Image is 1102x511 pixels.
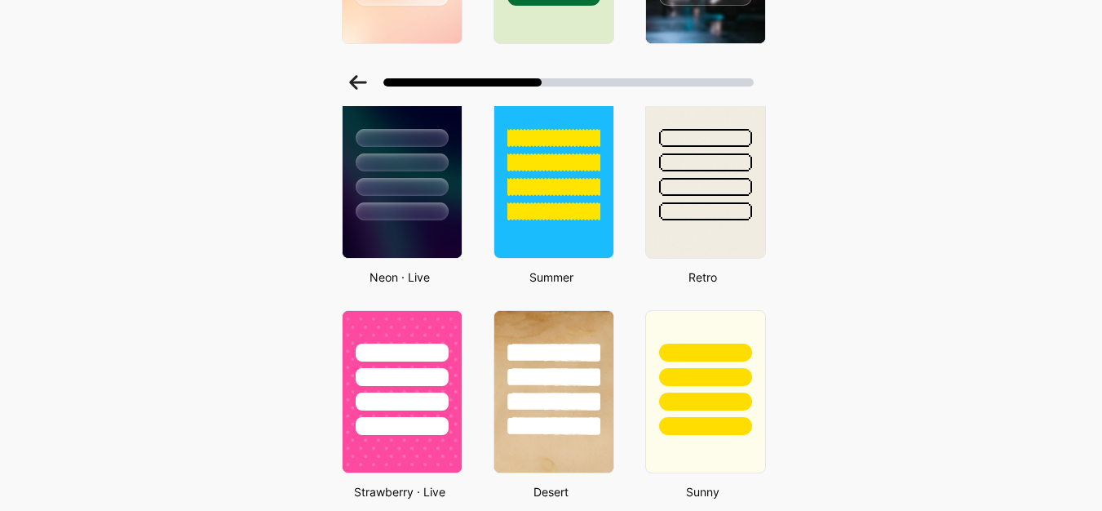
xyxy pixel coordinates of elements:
div: Neon · Live [337,269,462,286]
div: Desert [489,483,614,500]
div: Summer [489,269,614,286]
div: Strawberry · Live [337,483,462,500]
div: Retro [640,269,766,286]
div: Sunny [640,483,766,500]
